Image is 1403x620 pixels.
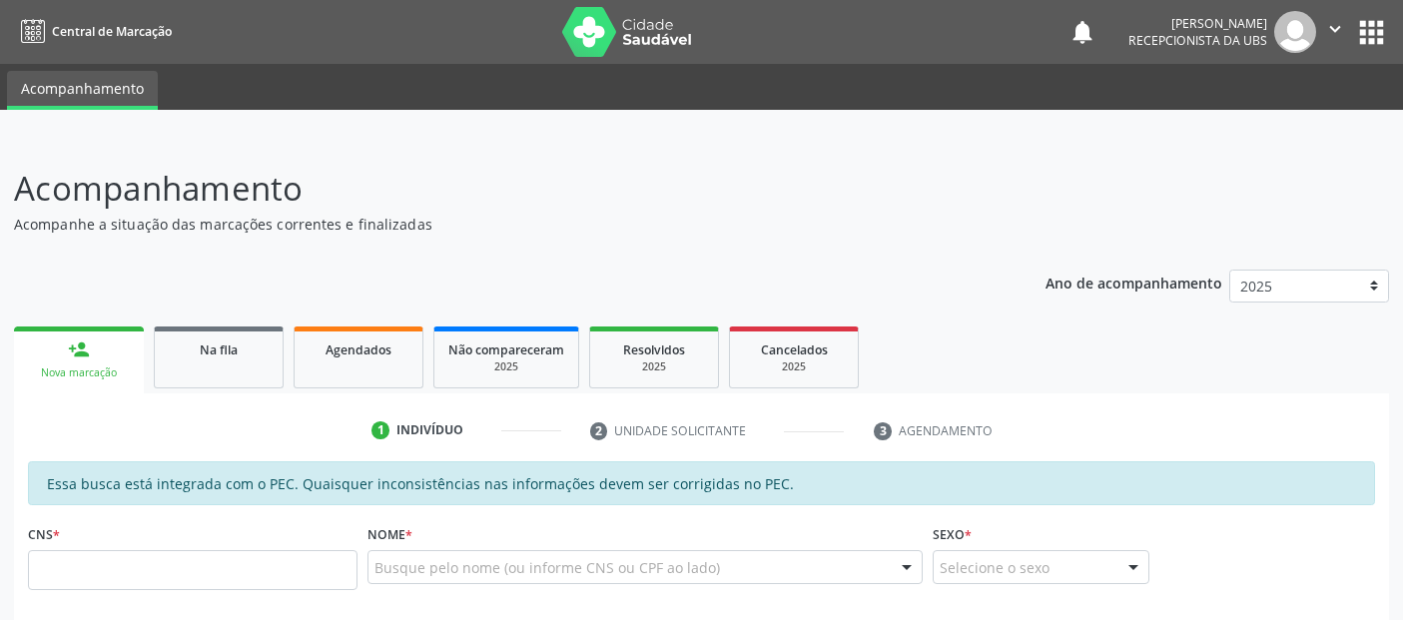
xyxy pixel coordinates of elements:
div: Nova marcação [28,365,130,380]
button:  [1316,11,1354,53]
i:  [1324,18,1346,40]
span: Não compareceram [448,341,564,358]
div: [PERSON_NAME] [1128,15,1267,32]
span: Selecione o sexo [940,557,1050,578]
div: person_add [68,338,90,360]
span: Recepcionista da UBS [1128,32,1267,49]
p: Acompanhe a situação das marcações correntes e finalizadas [14,214,977,235]
button: notifications [1068,18,1096,46]
div: 1 [371,421,389,439]
div: Essa busca está integrada com o PEC. Quaisquer inconsistências nas informações devem ser corrigid... [28,461,1375,505]
a: Acompanhamento [7,71,158,110]
div: Indivíduo [396,421,463,439]
label: Nome [367,519,412,550]
div: 2025 [448,359,564,374]
p: Ano de acompanhamento [1046,270,1222,295]
span: Na fila [200,341,238,358]
button: apps [1354,15,1389,50]
span: Cancelados [761,341,828,358]
span: Central de Marcação [52,23,172,40]
img: img [1274,11,1316,53]
div: 2025 [604,359,704,374]
label: Sexo [933,519,972,550]
span: Busque pelo nome (ou informe CNS ou CPF ao lado) [374,557,720,578]
span: Agendados [326,341,391,358]
span: Resolvidos [623,341,685,358]
a: Central de Marcação [14,15,172,48]
div: 2025 [744,359,844,374]
p: Acompanhamento [14,164,977,214]
label: CNS [28,519,60,550]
